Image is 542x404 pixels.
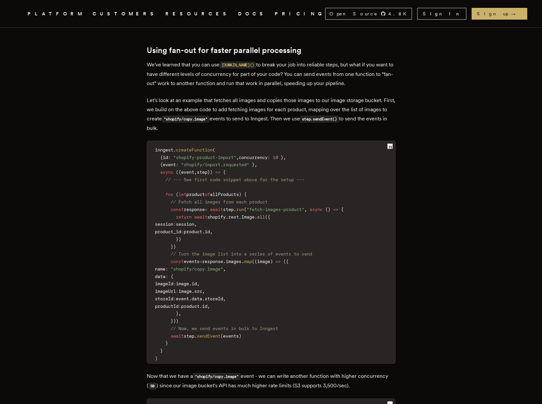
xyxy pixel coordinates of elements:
[173,281,176,286] span: :
[205,192,210,197] span: of
[176,221,194,227] span: session
[28,10,85,18] button: PLATFORM
[202,296,205,301] span: .
[173,244,176,249] span: )
[236,155,239,160] span: ,
[171,266,223,272] span: "shopify/copy.image"
[223,169,226,175] span: {
[239,155,268,160] span: concurrency
[163,155,168,160] span: id
[171,244,173,249] span: }
[147,372,396,391] p: Now that we have a event - we can write another function with higher concurrency ( ) since our im...
[176,296,189,301] span: event
[207,214,226,220] span: shopify
[181,162,249,167] span: "shopify/import.requested"
[176,311,178,316] span: }
[155,356,158,361] span: )
[244,207,247,212] span: (
[252,162,254,167] span: }
[238,10,267,18] a: DOCS
[165,274,168,279] span: :
[275,259,281,264] span: =>
[176,192,178,197] span: (
[197,169,207,175] span: step
[165,341,168,346] span: }
[165,177,304,182] span: // --- See first code snippet above for the setup ---
[165,266,168,272] span: :
[194,333,197,339] span: .
[171,318,173,324] span: }
[165,10,230,18] button: RESOURCES
[176,162,178,167] span: :
[265,214,268,220] span: (
[234,207,236,212] span: .
[178,304,181,309] span: :
[286,259,289,264] span: {
[226,214,228,220] span: .
[171,274,173,279] span: {
[333,207,338,212] span: =>
[176,214,192,220] span: return
[210,192,239,197] span: allProducts
[155,266,165,272] span: name
[210,229,213,234] span: ,
[283,259,286,264] span: (
[171,326,278,331] span: // Now, we send events in bulk to Inngest
[511,10,522,17] span: →
[228,214,239,220] span: rest
[241,259,244,264] span: .
[192,281,197,286] span: id
[155,296,173,301] span: storeId
[252,259,254,264] span: (
[215,169,220,175] span: =>
[160,348,163,353] span: }
[194,214,207,220] span: await
[176,289,178,294] span: :
[205,229,210,234] span: id
[155,289,176,294] span: imageUrl
[241,214,254,220] span: Image
[220,333,223,339] span: (
[257,259,270,264] span: image
[219,61,256,68] a: [DOMAIN_NAME]()
[178,192,186,197] span: let
[165,192,173,197] span: for
[147,60,396,88] p: We've learned that you can use to break your job into reliable steps, but what if you want to hav...
[207,304,210,309] span: ,
[388,10,410,17] span: 4.8 K
[283,155,286,160] span: ,
[186,192,205,197] span: product
[202,304,207,309] span: id
[173,147,176,152] span: .
[281,155,283,160] span: }
[155,147,173,152] span: inngest
[213,147,215,152] span: (
[223,207,234,212] span: step
[199,304,202,309] span: .
[162,115,210,123] code: "shopify/copy.image"
[417,8,466,20] a: Sign In
[309,207,323,212] span: async
[197,333,220,339] span: sendEvent
[176,281,189,286] span: image
[236,207,244,212] span: run
[155,281,173,286] span: imageId
[171,259,184,264] span: const
[193,373,241,380] code: "shopify/copy.image"
[192,289,194,294] span: .
[219,61,256,69] code: [DOMAIN_NAME]()
[147,96,396,133] p: Let's look at an example that fetches all images and copies those images to our image storage buc...
[163,162,176,167] span: event
[160,169,173,175] span: async
[176,169,178,175] span: (
[171,251,312,256] span: // Turn the image list into a series of events to send
[178,311,181,316] span: ,
[160,162,163,167] span: {
[254,214,257,220] span: .
[254,259,257,264] span: (
[268,214,270,220] span: {
[178,169,181,175] span: {
[270,259,273,264] span: )
[472,8,527,20] a: Sign up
